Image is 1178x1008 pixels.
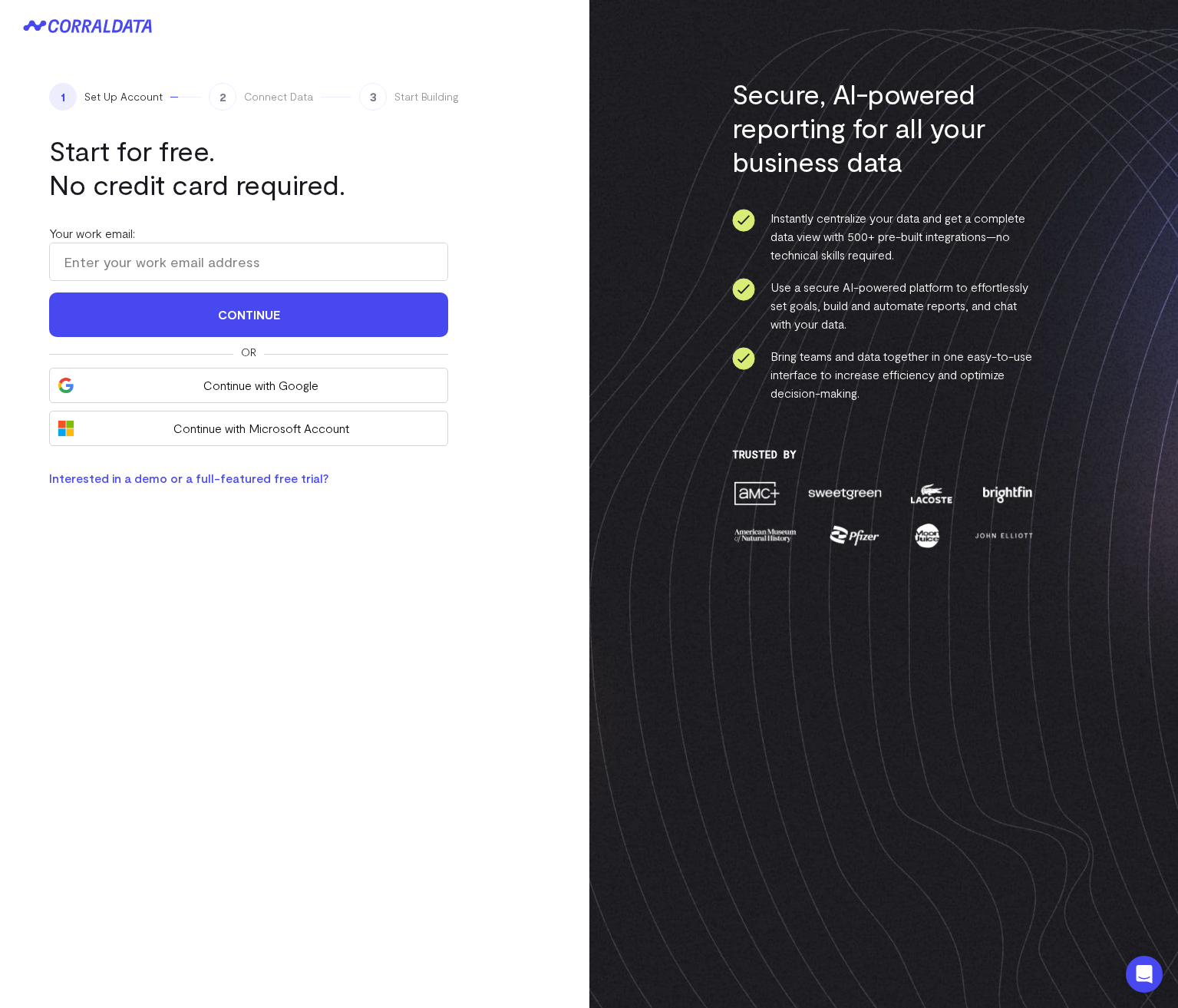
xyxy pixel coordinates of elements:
[244,89,313,104] span: Connect Data
[82,376,440,395] span: Continue with Google
[84,89,163,104] span: Set Up Account
[1126,956,1163,993] div: Open Intercom Messenger
[209,83,236,111] span: 2
[49,411,448,446] button: Continue with Microsoft Account
[49,368,448,403] button: Continue with Google
[241,345,256,360] span: Or
[49,243,448,281] input: Enter your work email address
[49,134,448,201] h1: Start for free. No credit card required.
[49,471,328,485] a: Interested in a demo or a full-featured free trial?
[732,77,1035,178] h3: Secure, AI-powered reporting for all your business data
[49,292,448,337] button: Continue
[49,83,77,111] span: 1
[82,419,440,438] span: Continue with Microsoft Account
[732,448,1035,461] h3: Trusted By
[49,226,135,240] label: Your work email:
[732,278,1035,333] li: Use a secure AI-powered platform to effortlessly set goals, build and automate reports, and chat ...
[394,89,459,104] span: Start Building
[359,83,387,111] span: 3
[732,209,1035,264] li: Instantly centralize your data and get a complete data view with 500+ pre-built integrations—no t...
[732,347,1035,402] li: Bring teams and data together in one easy-to-use interface to increase efficiency and optimize de...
